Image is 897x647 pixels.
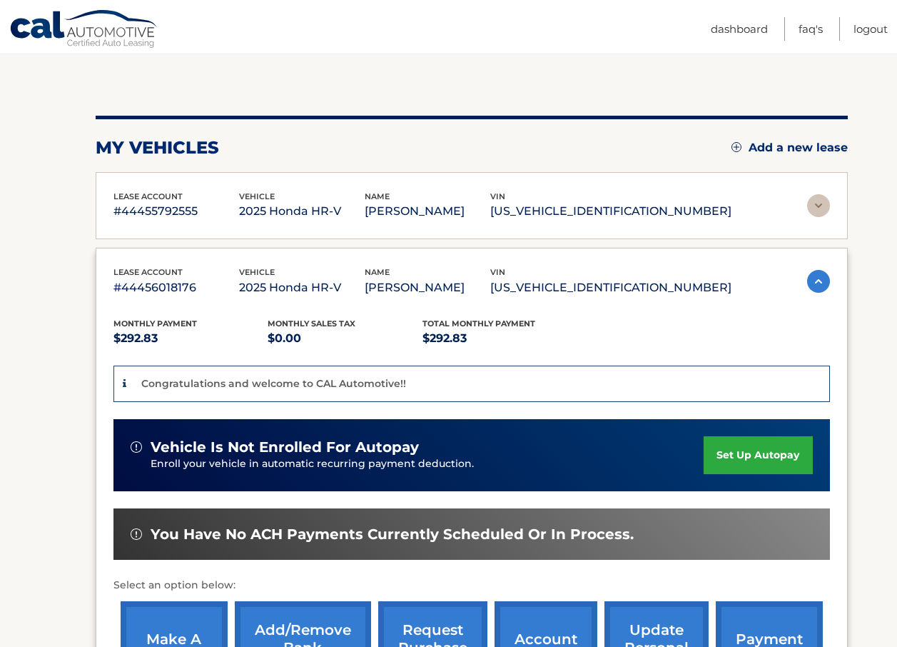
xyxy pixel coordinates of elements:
a: Dashboard [711,17,768,41]
span: Monthly Payment [113,319,197,328]
img: add.svg [731,142,741,152]
a: Cal Automotive [9,9,159,51]
p: 2025 Honda HR-V [239,278,365,298]
span: lease account [113,267,183,277]
span: vin [490,191,505,201]
h2: my vehicles [96,137,219,159]
span: name [365,191,390,201]
p: [US_VEHICLE_IDENTIFICATION_NUMBER] [490,201,731,221]
span: vehicle [239,191,275,201]
p: Congratulations and welcome to CAL Automotive!! [141,377,406,390]
a: Logout [853,17,888,41]
p: #44455792555 [113,201,239,221]
img: alert-white.svg [131,441,142,453]
span: You have no ACH payments currently scheduled or in process. [151,526,634,543]
span: name [365,267,390,277]
p: [US_VEHICLE_IDENTIFICATION_NUMBER] [490,278,731,298]
p: [PERSON_NAME] [365,278,490,298]
p: $292.83 [113,328,268,348]
img: alert-white.svg [131,528,142,540]
p: $0.00 [268,328,422,348]
p: #44456018176 [113,278,239,298]
span: vehicle [239,267,275,277]
p: [PERSON_NAME] [365,201,490,221]
span: Total Monthly Payment [422,319,535,328]
a: FAQ's [799,17,823,41]
span: Monthly sales Tax [268,319,355,328]
img: accordion-active.svg [807,270,830,293]
p: $292.83 [422,328,577,348]
a: Add a new lease [731,141,848,155]
img: accordion-rest.svg [807,194,830,217]
span: vehicle is not enrolled for autopay [151,438,419,456]
span: lease account [113,191,183,201]
span: vin [490,267,505,277]
p: 2025 Honda HR-V [239,201,365,221]
a: set up autopay [704,436,812,474]
p: Select an option below: [113,577,830,594]
p: Enroll your vehicle in automatic recurring payment deduction. [151,456,704,472]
